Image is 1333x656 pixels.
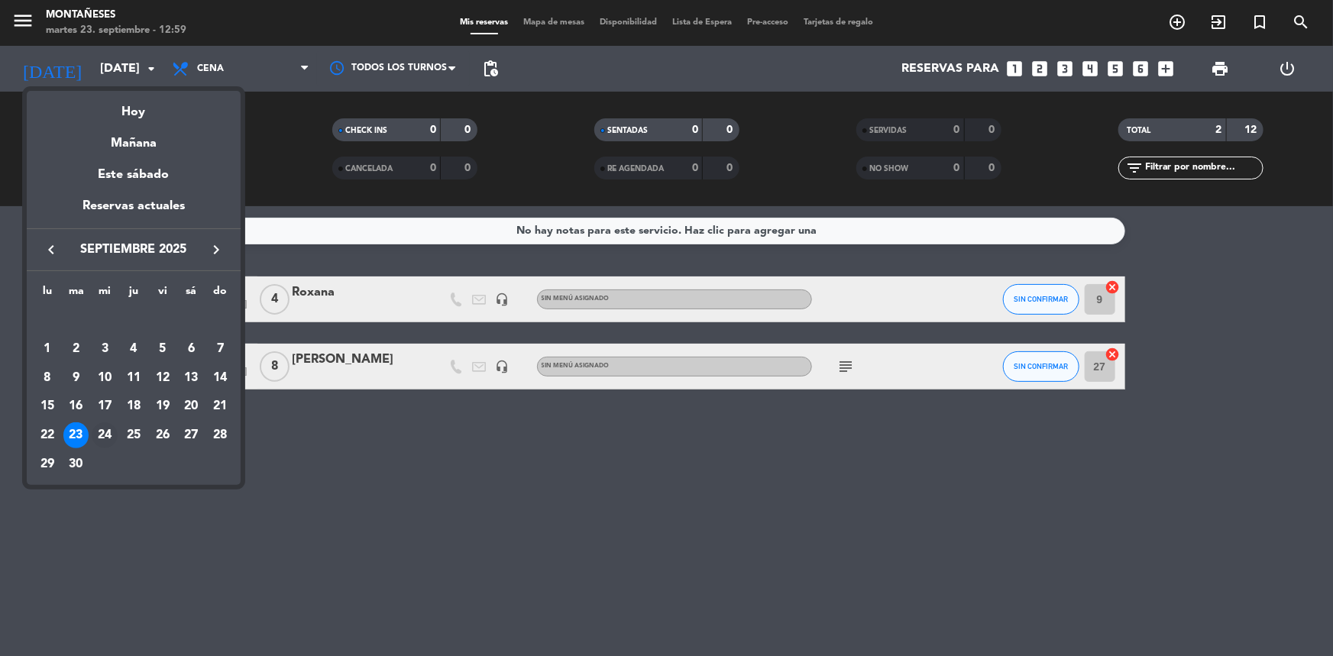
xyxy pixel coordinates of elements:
div: 28 [207,422,233,448]
td: 27 de septiembre de 2025 [177,421,206,450]
td: 18 de septiembre de 2025 [119,393,148,422]
div: Hoy [27,91,241,122]
td: 5 de septiembre de 2025 [148,334,177,364]
div: 30 [63,451,89,477]
td: 22 de septiembre de 2025 [33,421,62,450]
td: 8 de septiembre de 2025 [33,364,62,393]
div: 25 [121,422,147,448]
div: 21 [207,393,233,419]
td: 23 de septiembre de 2025 [62,421,91,450]
div: Este sábado [27,153,241,196]
th: miércoles [90,283,119,306]
div: 16 [63,393,89,419]
div: 7 [207,336,233,362]
td: 1 de septiembre de 2025 [33,334,62,364]
div: Mañana [27,122,241,153]
div: 27 [178,422,204,448]
th: sábado [177,283,206,306]
td: 29 de septiembre de 2025 [33,450,62,479]
button: keyboard_arrow_left [37,240,65,260]
div: 23 [63,422,89,448]
td: SEP. [33,305,235,334]
div: 22 [34,422,60,448]
td: 6 de septiembre de 2025 [177,334,206,364]
td: 12 de septiembre de 2025 [148,364,177,393]
div: 15 [34,393,60,419]
td: 20 de septiembre de 2025 [177,393,206,422]
div: Reservas actuales [27,196,241,228]
td: 17 de septiembre de 2025 [90,393,119,422]
td: 15 de septiembre de 2025 [33,393,62,422]
th: martes [62,283,91,306]
th: lunes [33,283,62,306]
i: keyboard_arrow_left [42,241,60,259]
td: 21 de septiembre de 2025 [205,393,235,422]
th: viernes [148,283,177,306]
td: 2 de septiembre de 2025 [62,334,91,364]
div: 13 [178,365,204,391]
div: 20 [178,393,204,419]
button: keyboard_arrow_right [202,240,230,260]
td: 10 de septiembre de 2025 [90,364,119,393]
div: 11 [121,365,147,391]
div: 24 [92,422,118,448]
div: 3 [92,336,118,362]
td: 13 de septiembre de 2025 [177,364,206,393]
div: 8 [34,365,60,391]
td: 24 de septiembre de 2025 [90,421,119,450]
div: 10 [92,365,118,391]
td: 26 de septiembre de 2025 [148,421,177,450]
div: 5 [150,336,176,362]
div: 12 [150,365,176,391]
td: 14 de septiembre de 2025 [205,364,235,393]
td: 7 de septiembre de 2025 [205,334,235,364]
div: 2 [63,336,89,362]
td: 30 de septiembre de 2025 [62,450,91,479]
td: 11 de septiembre de 2025 [119,364,148,393]
span: septiembre 2025 [65,240,202,260]
td: 28 de septiembre de 2025 [205,421,235,450]
div: 14 [207,365,233,391]
th: domingo [205,283,235,306]
td: 25 de septiembre de 2025 [119,421,148,450]
div: 6 [178,336,204,362]
div: 29 [34,451,60,477]
td: 9 de septiembre de 2025 [62,364,91,393]
div: 19 [150,393,176,419]
div: 17 [92,393,118,419]
td: 16 de septiembre de 2025 [62,393,91,422]
div: 9 [63,365,89,391]
div: 26 [150,422,176,448]
td: 3 de septiembre de 2025 [90,334,119,364]
div: 1 [34,336,60,362]
div: 4 [121,336,147,362]
td: 4 de septiembre de 2025 [119,334,148,364]
td: 19 de septiembre de 2025 [148,393,177,422]
i: keyboard_arrow_right [207,241,225,259]
th: jueves [119,283,148,306]
div: 18 [121,393,147,419]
